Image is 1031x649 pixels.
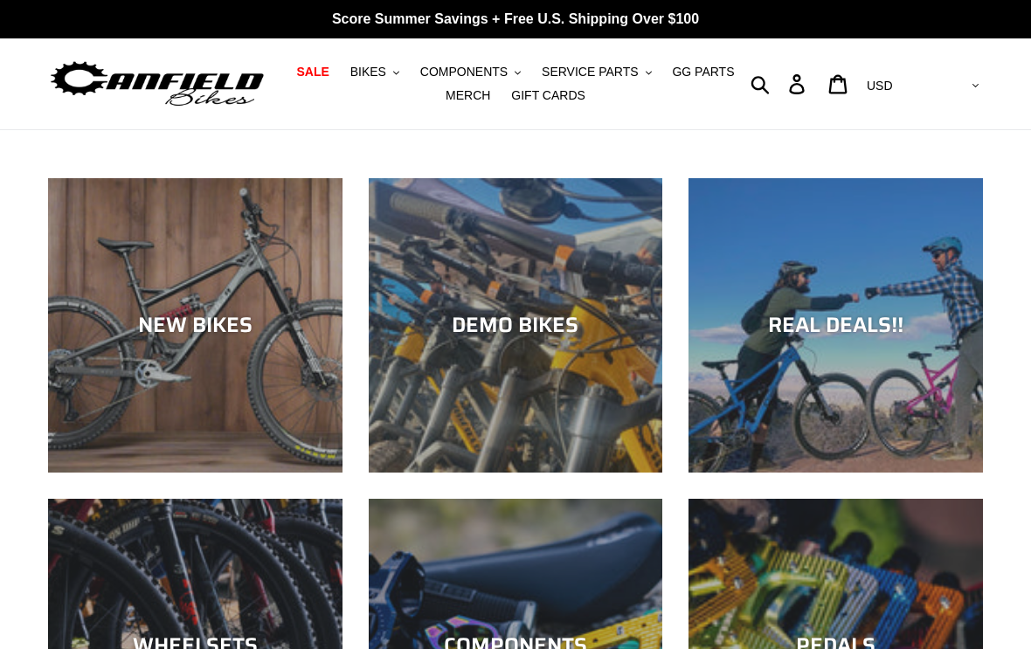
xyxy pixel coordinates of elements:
[369,178,663,473] a: DEMO BIKES
[672,65,734,79] span: GG PARTS
[446,88,490,103] span: MERCH
[296,65,329,79] span: SALE
[48,178,343,473] a: NEW BIKES
[688,178,983,473] a: REAL DEALS!!
[533,60,660,84] button: SERVICE PARTS
[502,84,594,107] a: GIFT CARDS
[350,65,386,79] span: BIKES
[287,60,337,84] a: SALE
[412,60,529,84] button: COMPONENTS
[663,60,743,84] a: GG PARTS
[542,65,638,79] span: SERVICE PARTS
[437,84,499,107] a: MERCH
[48,313,343,338] div: NEW BIKES
[511,88,585,103] span: GIFT CARDS
[369,313,663,338] div: DEMO BIKES
[688,313,983,338] div: REAL DEALS!!
[420,65,508,79] span: COMPONENTS
[342,60,408,84] button: BIKES
[48,57,266,112] img: Canfield Bikes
